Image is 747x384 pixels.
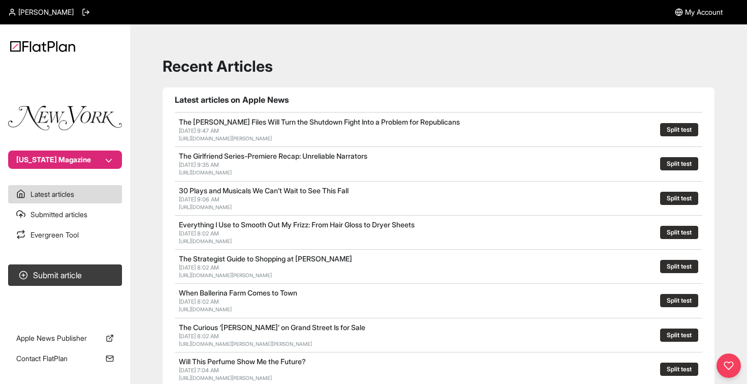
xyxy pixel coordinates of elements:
[179,341,312,347] a: [URL][DOMAIN_NAME][PERSON_NAME][PERSON_NAME]
[8,151,122,169] button: [US_STATE] Magazine
[179,196,220,203] span: [DATE] 9:06 AM
[179,117,460,126] a: The [PERSON_NAME] Files Will Turn the Shutdown Fight Into a Problem for Republicans
[179,375,272,381] a: [URL][DOMAIN_NAME][PERSON_NAME]
[179,357,306,366] a: Will This Perfume Show Me the Future?
[179,272,272,278] a: [URL][DOMAIN_NAME][PERSON_NAME]
[8,185,122,203] a: Latest articles
[179,204,232,210] a: [URL][DOMAIN_NAME]
[660,226,698,239] button: Split test
[8,205,122,224] a: Submitted articles
[179,161,219,168] span: [DATE] 9:35 AM
[660,294,698,307] button: Split test
[179,186,349,195] a: 30 Plays and Musicals We Can’t Wait to See This Fall
[179,135,272,141] a: [URL][DOMAIN_NAME][PERSON_NAME]
[179,306,232,312] a: [URL][DOMAIN_NAME]
[179,288,297,297] a: When Ballerina Farm Comes to Town
[163,57,714,75] h1: Recent Articles
[179,238,232,244] a: [URL][DOMAIN_NAME]
[179,220,415,229] a: Everything I Use to Smooth Out My Frizz: From Hair Gloss to Dryer Sheets
[175,94,702,106] h1: Latest articles on Apple News
[179,333,219,340] span: [DATE] 8:02 AM
[10,41,75,52] img: Logo
[8,106,122,130] img: Publication Logo
[179,230,219,237] span: [DATE] 8:02 AM
[8,329,122,347] a: Apple News Publisher
[179,264,219,271] span: [DATE] 8:02 AM
[660,123,698,136] button: Split test
[660,260,698,273] button: Split test
[8,7,74,17] a: [PERSON_NAME]
[660,192,698,205] button: Split test
[179,152,367,160] a: The Girlfriend Series-Premiere Recap: Unreliable Narrators
[179,298,219,305] span: [DATE] 8:02 AM
[8,349,122,368] a: Contact FlatPlan
[660,329,698,342] button: Split test
[179,127,219,134] span: [DATE] 9:47 AM
[8,264,122,286] button: Submit article
[179,367,219,374] span: [DATE] 7:04 AM
[660,363,698,376] button: Split test
[660,157,698,170] button: Split test
[685,7,723,17] span: My Account
[8,226,122,244] a: Evergreen Tool
[18,7,74,17] span: [PERSON_NAME]
[179,323,365,332] a: The Curious ‘[PERSON_NAME]’ on Grand Street Is for Sale
[179,254,352,263] a: The Strategist Guide to Shopping at [PERSON_NAME]
[179,169,232,175] a: [URL][DOMAIN_NAME]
